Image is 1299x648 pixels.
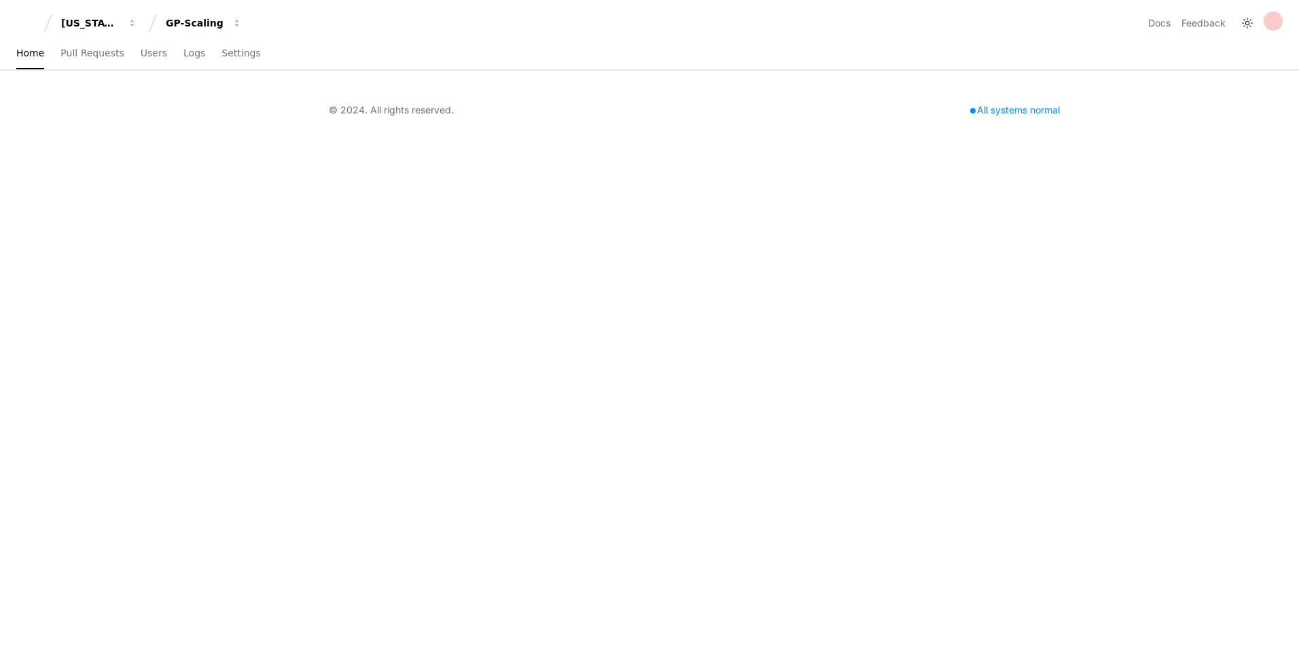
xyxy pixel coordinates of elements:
a: Users [141,38,167,69]
button: [US_STATE] Pacific [56,11,143,35]
div: All systems normal [962,101,1068,120]
span: Logs [183,49,205,57]
a: Home [16,38,44,69]
span: Pull Requests [60,49,124,57]
span: Settings [221,49,260,57]
a: Settings [221,38,260,69]
button: Feedback [1181,16,1226,30]
div: GP-Scaling [166,16,224,30]
div: [US_STATE] Pacific [61,16,120,30]
div: © 2024. All rights reserved. [329,103,454,117]
span: Users [141,49,167,57]
span: Home [16,49,44,57]
button: GP-Scaling [160,11,247,35]
a: Logs [183,38,205,69]
a: Docs [1148,16,1171,30]
a: Pull Requests [60,38,124,69]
